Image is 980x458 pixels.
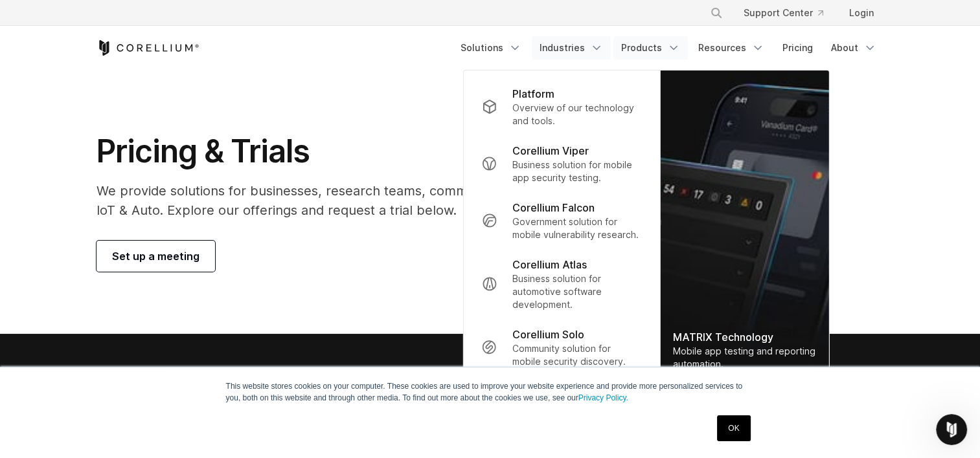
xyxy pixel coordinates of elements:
div: Navigation Menu [694,1,884,25]
p: We provide solutions for businesses, research teams, community individuals, and IoT & Auto. Explo... [97,181,613,220]
a: Set up a meeting [97,241,215,272]
a: Industries [532,36,611,60]
a: Corellium Viper Business solution for mobile app security testing. [471,135,652,192]
div: Navigation Menu [453,36,884,60]
a: Privacy Policy. [578,393,628,402]
p: Government solution for mobile vulnerability research. [512,215,641,241]
a: MATRIX Technology Mobile app testing and reporting automation. [660,71,829,384]
p: Business solution for automotive software development. [512,272,641,311]
div: Mobile app testing and reporting automation. [673,345,816,371]
a: Platform Overview of our technology and tools. [471,78,652,135]
a: Solutions [453,36,529,60]
p: Corellium Falcon [512,200,595,215]
a: OK [717,415,750,441]
img: Matrix_WebNav_1x [660,71,829,384]
p: Platform [512,86,554,102]
h1: Pricing & Trials [97,132,613,171]
p: Community solution for mobile security discovery. [512,342,641,368]
p: Business solution for mobile app security testing. [512,158,641,184]
iframe: Intercom live chat [936,414,967,445]
a: Login [839,1,884,25]
a: Products [613,36,688,60]
span: Set up a meeting [112,248,199,264]
a: About [823,36,884,60]
a: Resources [690,36,772,60]
p: Corellium Atlas [512,257,587,272]
a: Corellium Solo Community solution for mobile security discovery. [471,319,652,376]
a: Corellium Atlas Business solution for automotive software development. [471,249,652,319]
button: Search [705,1,728,25]
p: Corellium Solo [512,327,584,342]
p: Corellium Viper [512,143,589,158]
a: Support Center [733,1,834,25]
a: Corellium Home [97,40,199,56]
p: Overview of our technology and tools. [512,102,641,127]
a: Pricing [775,36,821,60]
div: MATRIX Technology [673,329,816,345]
p: This website stores cookies on your computer. These cookies are used to improve your website expe... [226,380,755,404]
a: Corellium Falcon Government solution for mobile vulnerability research. [471,192,652,249]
